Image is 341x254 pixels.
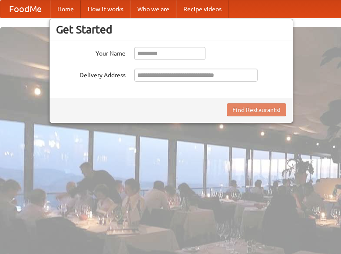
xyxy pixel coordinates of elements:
[81,0,130,18] a: How it works
[50,0,81,18] a: Home
[56,23,286,36] h3: Get Started
[0,0,50,18] a: FoodMe
[56,69,126,79] label: Delivery Address
[227,103,286,116] button: Find Restaurants!
[130,0,176,18] a: Who we are
[56,47,126,58] label: Your Name
[176,0,228,18] a: Recipe videos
